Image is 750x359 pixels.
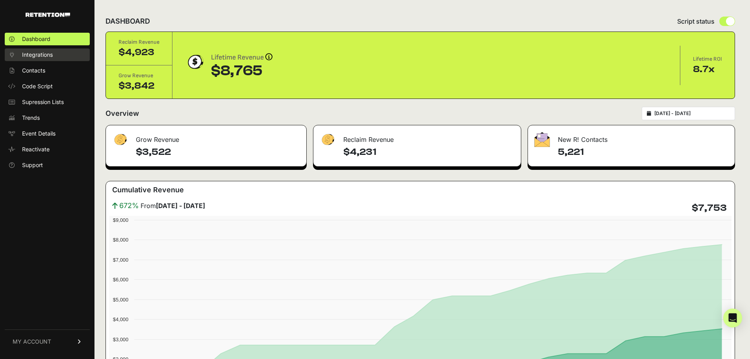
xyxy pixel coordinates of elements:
span: Contacts [22,67,45,74]
span: Reactivate [22,145,50,153]
text: $9,000 [113,217,128,223]
h4: 5,221 [558,146,728,158]
div: 8.7x [693,63,722,76]
img: dollar-coin-05c43ed7efb7bc0c12610022525b4bbbb207c7efeef5aecc26f025e68dcafac9.png [185,52,205,72]
h2: DASHBOARD [106,16,150,27]
span: Integrations [22,51,53,59]
text: $7,000 [113,257,128,263]
text: $5,000 [113,297,128,303]
img: fa-envelope-19ae18322b30453b285274b1b8af3d052b27d846a4fbe8435d1a52b978f639a2.png [534,132,550,147]
div: Open Intercom Messenger [723,309,742,327]
text: $4,000 [113,316,128,322]
div: Reclaim Revenue [119,38,159,46]
span: 672% [119,200,139,211]
div: $8,765 [211,63,272,79]
span: Trends [22,114,40,122]
a: Supression Lists [5,96,90,108]
span: Code Script [22,82,53,90]
img: fa-dollar-13500eef13a19c4ab2b9ed9ad552e47b0d9fc28b02b83b90ba0e00f96d6372e9.png [112,132,128,147]
h4: $3,522 [136,146,300,158]
text: $8,000 [113,237,128,243]
img: fa-dollar-13500eef13a19c4ab2b9ed9ad552e47b0d9fc28b02b83b90ba0e00f96d6372e9.png [320,132,335,147]
span: Dashboard [22,35,50,43]
img: Retention.com [26,13,70,17]
div: Lifetime ROI [693,55,722,63]
a: Trends [5,112,90,124]
span: Supression Lists [22,98,64,106]
strong: [DATE] - [DATE] [156,202,205,210]
a: Reactivate [5,143,90,156]
div: Reclaim Revenue [313,125,521,149]
span: MY ACCOUNT [13,338,51,346]
h2: Overview [106,108,139,119]
span: Event Details [22,130,56,138]
a: MY ACCOUNT [5,329,90,353]
a: Integrations [5,48,90,61]
a: Code Script [5,80,90,93]
h4: $7,753 [692,202,727,214]
a: Contacts [5,64,90,77]
div: Grow Revenue [119,72,159,80]
a: Support [5,159,90,171]
div: New R! Contacts [528,125,735,149]
h3: Cumulative Revenue [112,184,184,195]
h4: $4,231 [343,146,515,158]
span: Support [22,161,43,169]
div: Grow Revenue [106,125,306,149]
div: $3,842 [119,80,159,92]
text: $3,000 [113,337,128,342]
text: $6,000 [113,277,128,283]
span: From [141,201,205,210]
div: Lifetime Revenue [211,52,272,63]
span: Script status [677,17,715,26]
div: $4,923 [119,46,159,59]
a: Dashboard [5,33,90,45]
a: Event Details [5,127,90,140]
